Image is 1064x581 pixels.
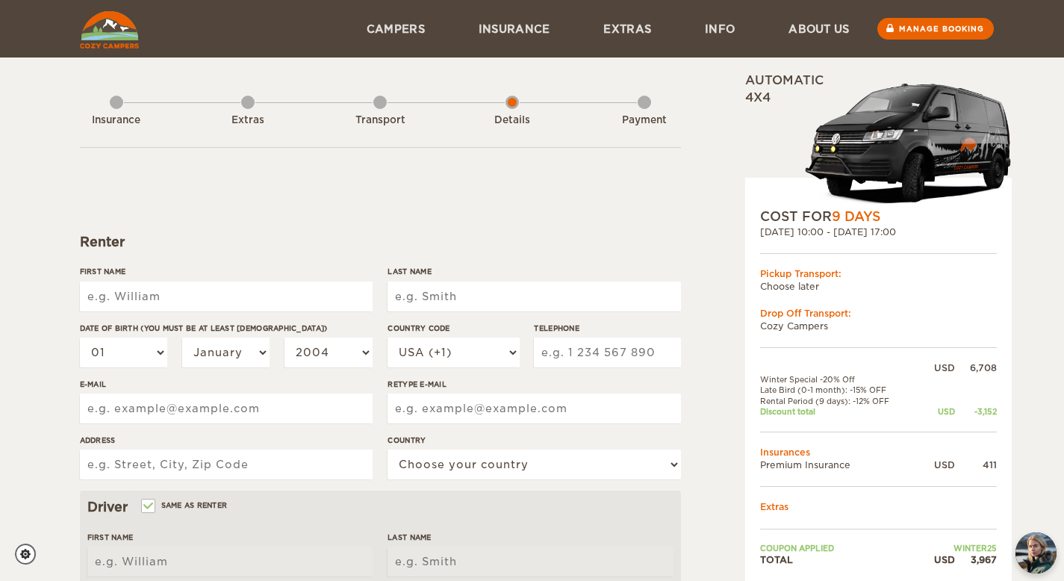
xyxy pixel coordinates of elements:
td: TOTAL [760,553,919,566]
div: USD [919,406,955,417]
div: Transport [339,114,421,128]
td: Premium Insurance [760,459,919,471]
input: e.g. 1 234 567 890 [534,338,680,367]
label: Country [388,435,680,446]
td: Extras [760,500,997,513]
div: 6,708 [955,361,997,374]
label: Address [80,435,373,446]
input: e.g. Street, City, Zip Code [80,450,373,479]
label: First Name [80,266,373,277]
label: Telephone [534,323,680,334]
a: Cookie settings [15,544,46,565]
label: Same as renter [143,498,228,512]
label: Country Code [388,323,519,334]
label: Date of birth (You must be at least [DEMOGRAPHIC_DATA]) [80,323,373,334]
img: Cozy Campers [80,11,139,49]
div: Driver [87,498,673,516]
img: stor-stuttur-old-new-5.png [805,77,1012,208]
td: WINTER25 [919,543,997,553]
input: e.g. Smith [388,547,673,577]
div: Insurance [75,114,158,128]
input: e.g. William [87,547,373,577]
span: 9 Days [832,209,880,224]
td: Insurances [760,446,997,459]
label: First Name [87,532,373,543]
label: Last Name [388,266,680,277]
button: chat-button [1015,532,1057,574]
div: USD [919,459,955,471]
td: Winter Special -20% Off [760,374,919,385]
div: Automatic 4x4 [745,72,1012,208]
div: Drop Off Transport: [760,307,997,320]
input: e.g. Smith [388,282,680,311]
div: 411 [955,459,997,471]
div: 3,967 [955,553,997,566]
label: Last Name [388,532,673,543]
a: Manage booking [877,18,994,40]
div: Pickup Transport: [760,267,997,280]
div: Payment [603,114,685,128]
label: E-mail [80,379,373,390]
img: Freyja at Cozy Campers [1015,532,1057,574]
td: Discount total [760,406,919,417]
div: USD [919,361,955,374]
div: -3,152 [955,406,997,417]
td: Cozy Campers [760,320,997,332]
div: Extras [207,114,289,128]
div: [DATE] 10:00 - [DATE] 17:00 [760,226,997,238]
label: Retype E-mail [388,379,680,390]
input: e.g. example@example.com [80,394,373,423]
div: Details [471,114,553,128]
td: Coupon applied [760,543,919,553]
td: Late Bird (0-1 month): -15% OFF [760,385,919,395]
div: COST FOR [760,208,997,226]
td: Choose later [760,280,997,293]
input: Same as renter [143,503,152,512]
div: Renter [80,233,681,251]
input: e.g. William [80,282,373,311]
td: Rental Period (9 days): -12% OFF [760,396,919,406]
input: e.g. example@example.com [388,394,680,423]
div: USD [919,553,955,566]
